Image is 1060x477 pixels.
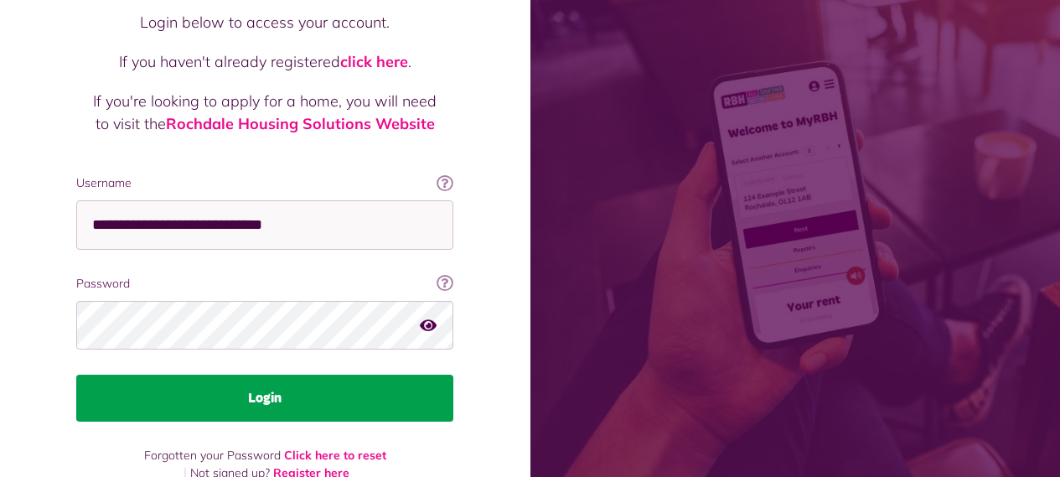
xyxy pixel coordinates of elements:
[93,90,437,135] p: If you're looking to apply for a home, you will need to visit the
[93,50,437,73] p: If you haven't already registered .
[76,174,453,192] label: Username
[76,275,453,293] label: Password
[340,52,408,71] a: click here
[76,375,453,422] button: Login
[144,448,281,463] span: Forgotten your Password
[284,448,386,463] a: Click here to reset
[166,114,435,133] a: Rochdale Housing Solutions Website
[93,11,437,34] p: Login below to access your account.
